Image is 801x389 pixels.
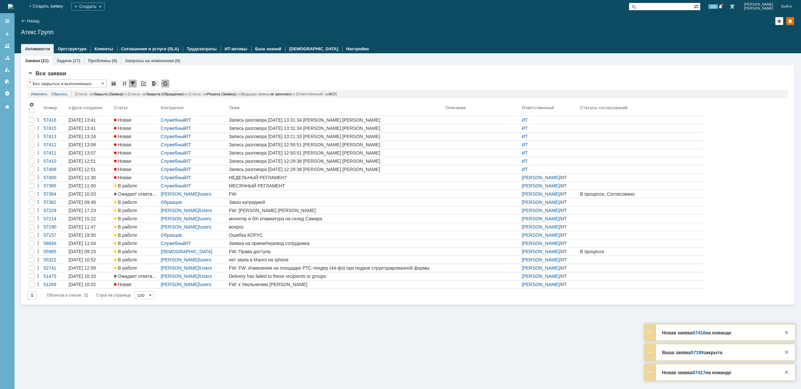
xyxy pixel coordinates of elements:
a: 57410 [42,157,67,165]
a: Ошибка КОРУС [228,231,444,239]
a: Новая [113,141,159,149]
div: [DATE] 13:41 [69,126,96,131]
div: 57229 [43,208,66,213]
a: В процессе [579,248,703,255]
a: Активности [25,46,50,51]
div: МЕСЯЧНЫЙ РЕГЛАМЕНТ [229,183,443,188]
a: Запись разговора [DATE] 13:31:34 [PERSON_NAME] [PERSON_NAME] [228,124,444,132]
div: 51268 [43,282,66,287]
div: [DATE] 09:46 [69,200,96,205]
div: Изменить домашнюю страницу [786,17,794,25]
div: 56849 [43,241,66,246]
a: Заказ катриджей [228,198,444,206]
a: Служебный [161,142,186,147]
div: [DATE] 19:50 [69,232,96,238]
div: В процессе [580,249,702,254]
a: Запись разговора [DATE] 13:21:33 [PERSON_NAME] [PERSON_NAME] [228,133,444,140]
a: Ожидает ответа контрагента [113,272,159,280]
a: [DATE] 13:41 [67,124,113,132]
div: Запись разговора [DATE] 12:50:51 [PERSON_NAME] [PERSON_NAME] [229,150,443,156]
a: [PERSON_NAME] [522,282,560,287]
a: ИТ [561,282,567,287]
a: IT [187,142,191,147]
a: [DATE] 10:02 [67,280,113,288]
div: [DATE] 10:03 [69,191,96,197]
span: В работе [114,265,137,271]
a: [DATE] 12:51 [67,157,113,165]
span: [PERSON_NAME] [744,7,773,11]
div: 57412 [43,142,66,147]
a: [DATE] 10:03 [67,190,113,198]
div: [DATE] 11:30 [69,175,96,180]
div: [DATE] 10:33 [69,274,96,279]
a: [PERSON_NAME] [522,257,560,262]
div: Заявка на прием/перевод сотрудника [229,241,443,246]
a: ИТ [561,183,567,188]
div: Дата создания [72,105,104,110]
img: logo [8,4,13,9]
div: [DATE] 11:04 [69,241,96,246]
div: [DATE] 12:59 [69,265,96,271]
a: 57214 [42,215,67,223]
div: монитор и б/п клавиатура на склад Самара [229,216,443,221]
a: Delivery has failed to these recipients or groups [228,272,444,280]
a: users [200,224,211,230]
a: [PERSON_NAME] [161,265,199,271]
div: [DATE] 13:07 [69,150,96,156]
a: IT [187,241,191,246]
span: Новая [114,282,131,287]
a: users [200,257,211,262]
div: 57157 [43,232,66,238]
a: Служебный [161,175,186,180]
a: ИТ [561,274,567,279]
a: монитор и б/п клавиатура на склад Самара [228,215,444,223]
div: Запись разговора [DATE] 12:29:38 [PERSON_NAME] [PERSON_NAME] [229,158,443,164]
a: Образцов [PERSON_NAME] [161,200,199,210]
a: Настройки [346,46,369,51]
div: 55985 [43,249,66,254]
a: ИТ [561,200,567,205]
div: 57410 [43,158,66,164]
a: [PERSON_NAME] [522,191,560,197]
span: В работе [114,232,137,238]
a: Перейти в интерфейс администратора [728,3,736,11]
a: ИТ-активы [225,46,247,51]
div: 57411 [43,150,66,156]
span: [PERSON_NAME] [744,3,773,7]
a: Трудозатраты [187,46,217,51]
a: Оргструктура [58,46,86,51]
a: НЕДЕЛЬНЫЙ РЕГЛАМЕНТ [228,174,444,182]
a: [DATE] 09:23 [67,248,113,255]
div: Фильтрация... [129,80,137,87]
a: 57417 [693,370,705,375]
a: Новая [113,280,159,288]
a: Служебный [161,241,186,246]
div: Ответственный [522,105,555,110]
a: 51475 [42,272,67,280]
div: [DATE] 17:23 [69,208,96,213]
div: Контрагент [161,105,185,110]
div: 57190 [43,224,66,230]
a: ИТ [561,232,567,238]
div: Скопировать ссылку на список [140,80,148,87]
div: [DATE] 13:41 [69,117,96,123]
a: [DATE] 12:51 [67,165,113,173]
a: В работе [113,256,159,264]
div: [DATE] 10:52 [69,257,96,262]
a: Проблемы [88,58,111,63]
div: Сортировка... [121,80,128,87]
div: Обновлять список [161,80,169,87]
a: [PERSON_NAME] [522,224,560,230]
th: Дата создания [67,101,113,116]
a: [PERSON_NAME] [522,175,560,180]
a: 52741 [42,264,67,272]
div: [DATE] 13:24 [69,134,96,139]
a: FW: к Увольнению [PERSON_NAME] [228,280,444,288]
a: Новая [113,116,159,124]
a: Служебный [161,167,186,172]
div: [DATE] 12:51 [69,158,96,164]
a: [DATE] 11:04 [67,239,113,247]
div: НЕДЕЛЬНЫЙ РЕГЛАМЕНТ [229,175,443,180]
a: 57400 [42,174,67,182]
a: [PERSON_NAME] [161,216,199,221]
